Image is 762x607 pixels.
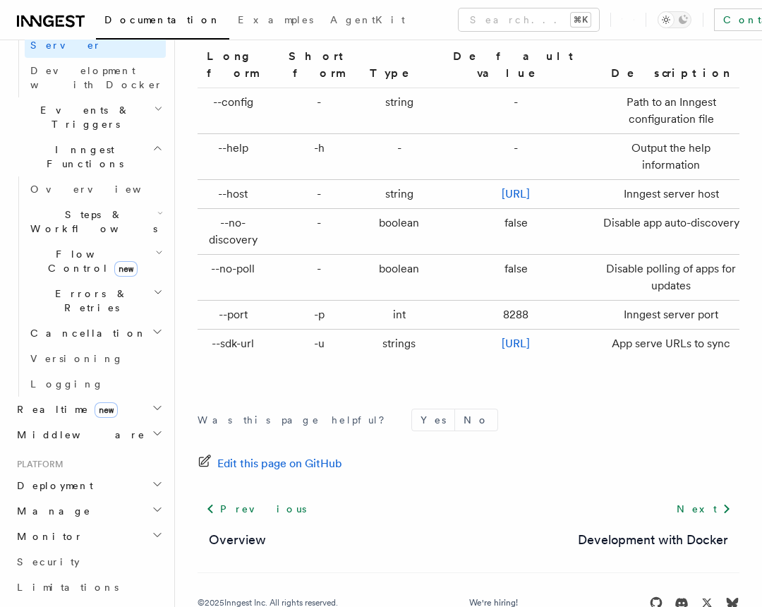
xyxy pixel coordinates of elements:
[198,255,274,301] td: --no-poll
[598,209,739,255] td: Disable app auto-discovery
[30,353,123,364] span: Versioning
[207,49,260,80] strong: Long form
[598,255,739,301] td: Disable polling of apps for updates
[198,413,394,427] p: Was this page helpful?
[668,496,739,522] a: Next
[217,454,342,474] span: Edit this page on GitHub
[198,330,274,359] td: --sdk-url
[11,428,145,442] span: Middleware
[274,88,363,134] td: -
[364,209,435,255] td: boolean
[25,281,166,320] button: Errors & Retries
[453,49,579,80] strong: Default value
[435,88,598,134] td: -
[95,402,118,418] span: new
[364,180,435,209] td: string
[364,301,435,330] td: int
[435,134,598,180] td: -
[502,337,530,350] a: [URL]
[11,422,166,447] button: Middleware
[502,187,530,200] a: [URL]
[11,524,166,549] button: Monitor
[274,255,363,301] td: -
[198,454,342,474] a: Edit this page on GitHub
[11,103,154,131] span: Events & Triggers
[25,208,157,236] span: Steps & Workflows
[598,88,739,134] td: Path to an Inngest configuration file
[25,287,153,315] span: Errors & Retries
[11,143,152,171] span: Inngest Functions
[364,134,435,180] td: -
[25,247,155,275] span: Flow Control
[11,549,166,575] a: Security
[11,97,166,137] button: Events & Triggers
[25,241,166,281] button: Flow Controlnew
[238,14,313,25] span: Examples
[198,134,274,180] td: --help
[11,479,93,493] span: Deployment
[198,180,274,209] td: --host
[114,261,138,277] span: new
[459,8,599,31] button: Search...⌘K
[11,498,166,524] button: Manage
[364,255,435,301] td: boolean
[11,402,118,416] span: Realtime
[274,330,363,359] td: -u
[289,49,349,80] strong: Short form
[598,134,739,180] td: Output the help information
[25,371,166,397] a: Logging
[274,301,363,330] td: -p
[11,473,166,498] button: Deployment
[198,301,274,330] td: --port
[435,209,598,255] td: false
[364,330,435,359] td: strings
[274,209,363,255] td: -
[25,176,166,202] a: Overview
[25,326,147,340] span: Cancellation
[209,530,266,550] a: Overview
[412,409,454,431] button: Yes
[30,65,163,90] span: Development with Docker
[11,459,64,470] span: Platform
[598,180,739,209] td: Inngest server host
[578,530,728,550] a: Development with Docker
[11,176,166,397] div: Inngest Functions
[17,582,119,593] span: Limitations
[229,4,322,38] a: Examples
[274,134,363,180] td: -h
[96,4,229,40] a: Documentation
[104,14,221,25] span: Documentation
[30,378,104,390] span: Logging
[17,556,80,567] span: Security
[11,137,166,176] button: Inngest Functions
[198,209,274,255] td: --no-discovery
[25,58,166,97] a: Development with Docker
[274,180,363,209] td: -
[25,320,166,346] button: Cancellation
[598,330,739,359] td: App serve URLs to sync
[658,11,691,28] button: Toggle dark mode
[370,66,429,80] strong: Type
[455,409,497,431] button: No
[25,346,166,371] a: Versioning
[322,4,413,38] a: AgentKit
[571,13,591,27] kbd: ⌘K
[435,301,598,330] td: 8288
[11,504,91,518] span: Manage
[11,529,83,543] span: Monitor
[330,14,405,25] span: AgentKit
[11,397,166,422] button: Realtimenew
[435,255,598,301] td: false
[611,66,731,80] strong: Description
[11,575,166,600] a: Limitations
[198,88,274,134] td: --config
[198,496,314,522] a: Previous
[30,184,176,195] span: Overview
[598,301,739,330] td: Inngest server port
[25,202,166,241] button: Steps & Workflows
[364,88,435,134] td: string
